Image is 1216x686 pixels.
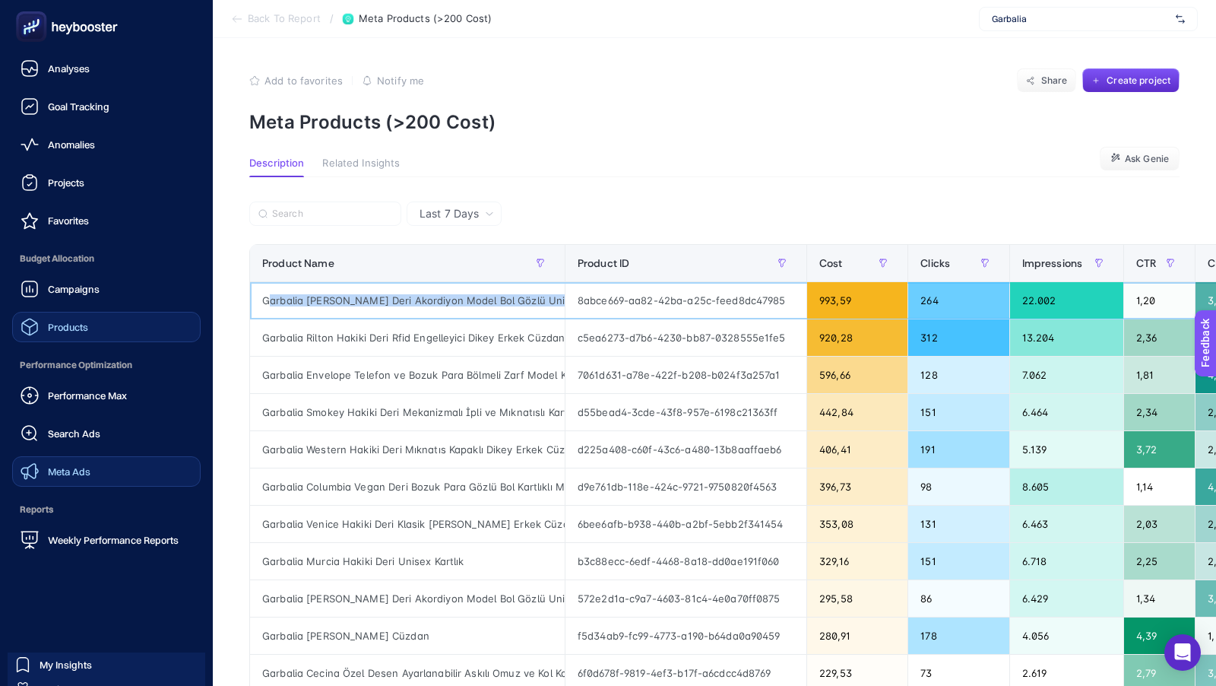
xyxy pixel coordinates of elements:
div: 329,16 [807,543,907,580]
span: Projects [48,176,84,189]
div: 596,66 [807,357,907,393]
div: 98 [908,468,1009,505]
span: Budget Allocation [12,243,201,274]
span: Add to favorites [264,75,343,87]
span: Description [249,157,304,170]
div: Garbalia Murcia Hakiki Deri Unisex Kartlık [250,543,565,580]
div: 13.204 [1010,319,1123,356]
div: 2,36 [1124,319,1195,356]
div: Garbalia [PERSON_NAME] Deri Akordiyon Model Bol Gözlü Unisex Kartlık [250,282,565,319]
span: Products [48,321,88,333]
a: My Insights [8,653,205,677]
input: Search [272,208,392,220]
div: 151 [908,394,1009,430]
a: Analyses [12,53,201,84]
div: 406,41 [807,431,907,468]
span: Weekly Performance Reports [48,534,179,546]
p: Meta Products (>200 Cost) [249,111,1180,133]
img: svg%3e [1176,11,1185,27]
div: 442,84 [807,394,907,430]
div: 2,25 [1124,543,1195,580]
span: Search Ads [48,427,100,440]
span: Campaigns [48,283,100,295]
span: / [330,12,334,24]
button: Notify me [362,75,424,87]
span: CTR [1136,257,1156,269]
div: 4.056 [1010,618,1123,654]
div: 353,08 [807,506,907,542]
div: b3c88ecc-6edf-4468-8a18-dd0ae191f060 [565,543,806,580]
div: 312 [908,319,1009,356]
span: Product ID [578,257,629,269]
button: Create project [1082,68,1180,93]
span: Back To Report [248,13,321,25]
div: Garbalia Columbia Vegan Deri Bozuk Para Gözlü Bol Kartlıklı Mini Kadın Cüzdanı [250,468,565,505]
div: 6.463 [1010,506,1123,542]
span: Related Insights [322,157,400,170]
div: 4,39 [1124,618,1195,654]
div: Open Intercom Messenger [1164,634,1201,671]
div: Garbalia Venice Hakiki Deri Klasik [PERSON_NAME] Erkek Cüzdan [250,506,565,542]
span: Feedback [9,5,58,17]
div: 6bee6afb-b938-440b-a2bf-5ebb2f341454 [565,506,806,542]
div: 396,73 [807,468,907,505]
div: 128 [908,357,1009,393]
a: Campaigns [12,274,201,304]
div: 22.002 [1010,282,1123,319]
div: 8.605 [1010,468,1123,505]
a: Search Ads [12,418,201,449]
span: Analyses [48,62,90,75]
div: 920,28 [807,319,907,356]
div: 6.718 [1010,543,1123,580]
button: Description [249,157,304,177]
div: 1,20 [1124,282,1195,319]
span: Clicks [920,257,950,269]
a: Anomalies [12,129,201,160]
div: 3,72 [1124,431,1195,468]
a: Goal Tracking [12,91,201,122]
div: Garbalia [PERSON_NAME] Deri Akordiyon Model Bol Gözlü Unisex Kartlık [250,580,565,617]
span: Create project [1107,75,1170,87]
div: Garbalia Western Hakiki Deri Mıknatıs Kapaklı Dikey Erkek Cüzdan [250,431,565,468]
span: Performance Optimization [12,350,201,380]
span: Meta Ads [48,465,90,478]
span: Last 7 Days [420,206,479,221]
a: Performance Max [12,380,201,411]
a: Favorites [12,205,201,236]
div: 7061d631-a78e-422f-b208-b024f3a257a1 [565,357,806,393]
span: Notify me [377,75,424,87]
div: 5.139 [1010,431,1123,468]
span: Anomalies [48,138,95,151]
div: 264 [908,282,1009,319]
div: 1,34 [1124,580,1195,617]
div: 1,14 [1124,468,1195,505]
span: Favorites [48,214,89,227]
div: d225a408-c60f-43c6-a480-13b8aaffaeb6 [565,431,806,468]
div: 131 [908,506,1009,542]
div: f5d34ab9-fc99-4773-a190-b64da0a90459 [565,618,806,654]
div: 6.429 [1010,580,1123,617]
span: Ask Genie [1125,153,1169,165]
button: Share [1017,68,1076,93]
div: 1,81 [1124,357,1195,393]
span: Reports [12,494,201,525]
div: Garbalia Envelope Telefon ve Bozuk Para Bölmeli Zarf Model Kadın Cüzdan [250,357,565,393]
div: Garbalia Smokey Hakiki Deri Mekanizmalı İpli ve Mıknatıslı Kartlık Cüzdan [250,394,565,430]
div: d9e761db-118e-424c-9721-9750820f4563 [565,468,806,505]
span: Goal Tracking [48,100,109,113]
div: 178 [908,618,1009,654]
a: Products [12,312,201,342]
span: Impressions [1022,257,1083,269]
div: Garbalia Rilton Hakiki Deri Rfid Engelleyici Dikey Erkek Cüzdan [250,319,565,356]
div: d55bead4-3cde-43f8-957e-6198c21363ff [565,394,806,430]
div: 2,03 [1124,506,1195,542]
span: My Insights [40,659,92,671]
div: 993,59 [807,282,907,319]
div: Garbalia [PERSON_NAME] Cüzdan [250,618,565,654]
div: 295,58 [807,580,907,617]
a: Weekly Performance Reports [12,525,201,555]
div: c5ea6273-d7b6-4230-bb87-0328555e1fe5 [565,319,806,356]
div: 280,91 [807,618,907,654]
span: Share [1041,75,1068,87]
span: Cost [819,257,843,269]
